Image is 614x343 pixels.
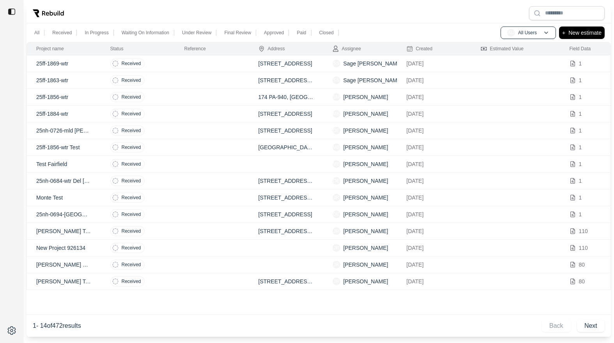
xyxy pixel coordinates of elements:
[407,93,462,101] p: [DATE]
[343,143,388,151] p: [PERSON_NAME]
[343,60,403,67] p: Sage [PERSON_NAME]
[333,160,340,168] span: MB
[36,194,92,202] p: Monte Test
[34,30,39,36] p: All
[122,30,169,36] p: Waiting On Information
[343,76,403,84] p: Sage [PERSON_NAME]
[333,210,340,218] span: DE
[36,177,92,185] p: 25nh-0684-wtr Del [PERSON_NAME]
[407,110,462,118] p: [DATE]
[122,245,141,251] p: Received
[407,210,462,218] p: [DATE]
[333,227,340,235] span: JR
[343,177,388,185] p: [PERSON_NAME]
[407,76,462,84] p: [DATE]
[333,127,340,134] span: DE
[579,93,582,101] p: 1
[122,211,141,217] p: Received
[36,261,92,269] p: [PERSON_NAME] Mit Test
[122,194,141,201] p: Received
[568,28,602,37] p: New estimate
[249,206,323,223] td: [STREET_ADDRESS]
[122,111,141,117] p: Received
[33,9,64,17] img: Rebuild
[249,273,323,290] td: [STREET_ADDRESS][US_STATE]
[343,110,388,118] p: [PERSON_NAME]
[579,177,582,185] p: 1
[562,28,565,37] p: +
[343,127,388,134] p: [PERSON_NAME]
[52,30,72,36] p: Received
[579,244,588,252] p: 110
[343,261,388,269] p: [PERSON_NAME]
[264,30,284,36] p: Approved
[333,244,340,252] span: JR
[36,93,92,101] p: 25ff-1856-wtr
[579,127,582,134] p: 1
[570,46,591,52] div: Field Data
[407,60,462,67] p: [DATE]
[333,261,340,269] span: JR
[249,173,323,189] td: [STREET_ADDRESS][PERSON_NAME]
[333,93,340,101] span: SM
[249,223,323,240] td: [STREET_ADDRESS][US_STATE]
[297,30,306,36] p: Paid
[122,127,141,134] p: Received
[481,46,524,52] div: Estimated Value
[110,46,124,52] div: Status
[249,189,323,206] td: [STREET_ADDRESS][US_STATE]
[249,139,323,156] td: [GEOGRAPHIC_DATA]
[33,321,81,331] p: 1 - 14 of 472 results
[333,278,340,285] span: JR
[407,244,462,252] p: [DATE]
[249,106,323,122] td: [STREET_ADDRESS]
[518,30,537,36] p: All Users
[407,177,462,185] p: [DATE]
[333,194,340,202] span: JR
[36,127,92,134] p: 25nh-0726-mld [PERSON_NAME]
[579,60,582,67] p: 1
[36,60,92,67] p: 25ff-1869-wtr
[579,76,582,84] p: 1
[343,93,388,101] p: [PERSON_NAME]
[579,261,585,269] p: 80
[36,227,92,235] p: [PERSON_NAME] Test
[182,30,211,36] p: Under Review
[8,8,16,16] img: toggle sidebar
[407,278,462,285] p: [DATE]
[579,110,582,118] p: 1
[407,160,462,168] p: [DATE]
[122,178,141,184] p: Received
[579,143,582,151] p: 1
[559,27,605,39] button: +New estimate
[407,46,433,52] div: Created
[122,77,141,83] p: Received
[122,228,141,234] p: Received
[343,244,388,252] p: [PERSON_NAME]
[579,278,585,285] p: 80
[36,278,92,285] p: [PERSON_NAME] Test
[122,161,141,167] p: Received
[36,143,92,151] p: 25ff-1856-wtr Test
[122,144,141,150] p: Received
[85,30,108,36] p: In Progress
[258,46,285,52] div: Address
[577,320,605,332] button: Next
[579,210,582,218] p: 1
[501,27,556,39] button: AUAll Users
[333,110,340,118] span: MB
[249,122,323,139] td: [STREET_ADDRESS]
[122,262,141,268] p: Received
[333,76,340,84] span: SS
[184,46,206,52] div: Reference
[343,278,388,285] p: [PERSON_NAME]
[36,46,64,52] div: Project name
[407,194,462,202] p: [DATE]
[36,76,92,84] p: 25ff-1863-wtr
[333,177,340,185] span: DE
[36,244,92,252] p: New Project 926134
[122,278,141,285] p: Received
[36,110,92,118] p: 25ff-1884-wtr
[36,160,92,168] p: Test Fairfield
[343,160,388,168] p: [PERSON_NAME]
